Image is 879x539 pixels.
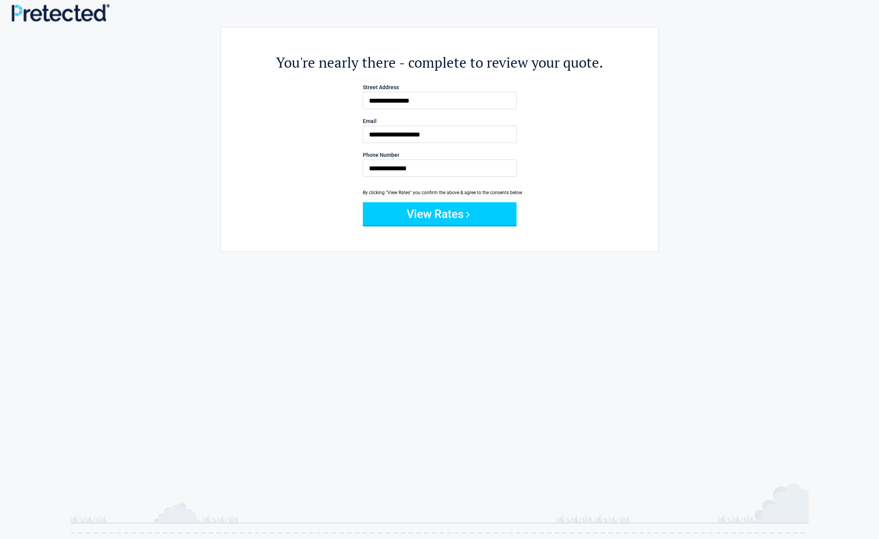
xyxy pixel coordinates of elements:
[363,152,517,158] label: Phone Number
[363,85,517,90] label: Street Address
[363,189,517,196] div: By clicking "View Rates" you confirm the above & agree to the consents below
[363,118,517,124] label: Email
[363,202,517,225] button: View Rates
[12,4,110,22] img: Main Logo
[263,53,616,72] h2: You're nearly there - complete to review your quote.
